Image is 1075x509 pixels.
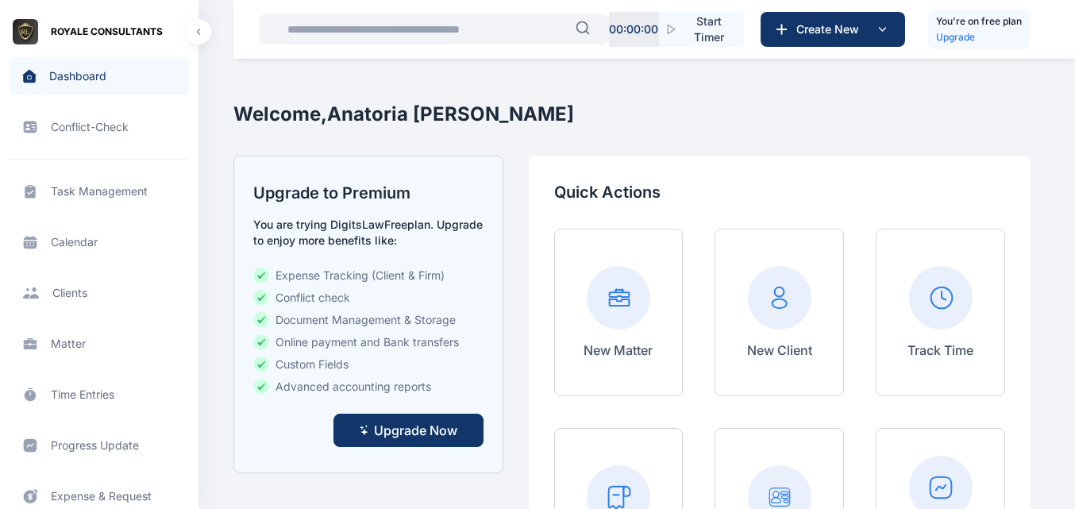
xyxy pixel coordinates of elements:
a: time entries [10,376,189,414]
button: Upgrade Now [333,414,484,447]
p: New Matter [584,341,653,360]
p: Quick Actions [554,181,1005,203]
span: Document Management & Storage [275,312,456,328]
a: calendar [10,223,189,261]
h5: You're on free plan [936,13,1022,29]
p: Track Time [907,341,973,360]
span: Custom Fields [275,357,349,372]
span: Advanced accounting reports [275,379,431,395]
span: Upgrade Now [374,421,457,440]
a: conflict-check [10,108,189,146]
a: task management [10,172,189,210]
span: Start Timer [687,13,731,45]
h2: Welcome, Anatoria [PERSON_NAME] [233,102,574,127]
p: New Client [747,341,812,360]
button: Create New [761,12,905,47]
a: Upgrade [936,29,1022,45]
p: 00 : 00 : 00 [609,21,658,37]
a: progress update [10,426,189,465]
span: Conflict check [275,290,350,306]
button: Start Timer [659,12,744,47]
span: Create New [790,21,873,37]
a: clients [10,274,189,312]
span: ROYALE CONSULTANTS [51,24,163,40]
span: Online payment and Bank transfers [275,334,459,350]
a: dashboard [10,57,189,95]
p: You are trying DigitsLaw Free plan. Upgrade to enjoy more benefits like: [253,217,483,249]
h2: Upgrade to Premium [253,182,483,204]
a: matter [10,325,189,363]
span: Expense Tracking (Client & Firm) [275,268,445,283]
